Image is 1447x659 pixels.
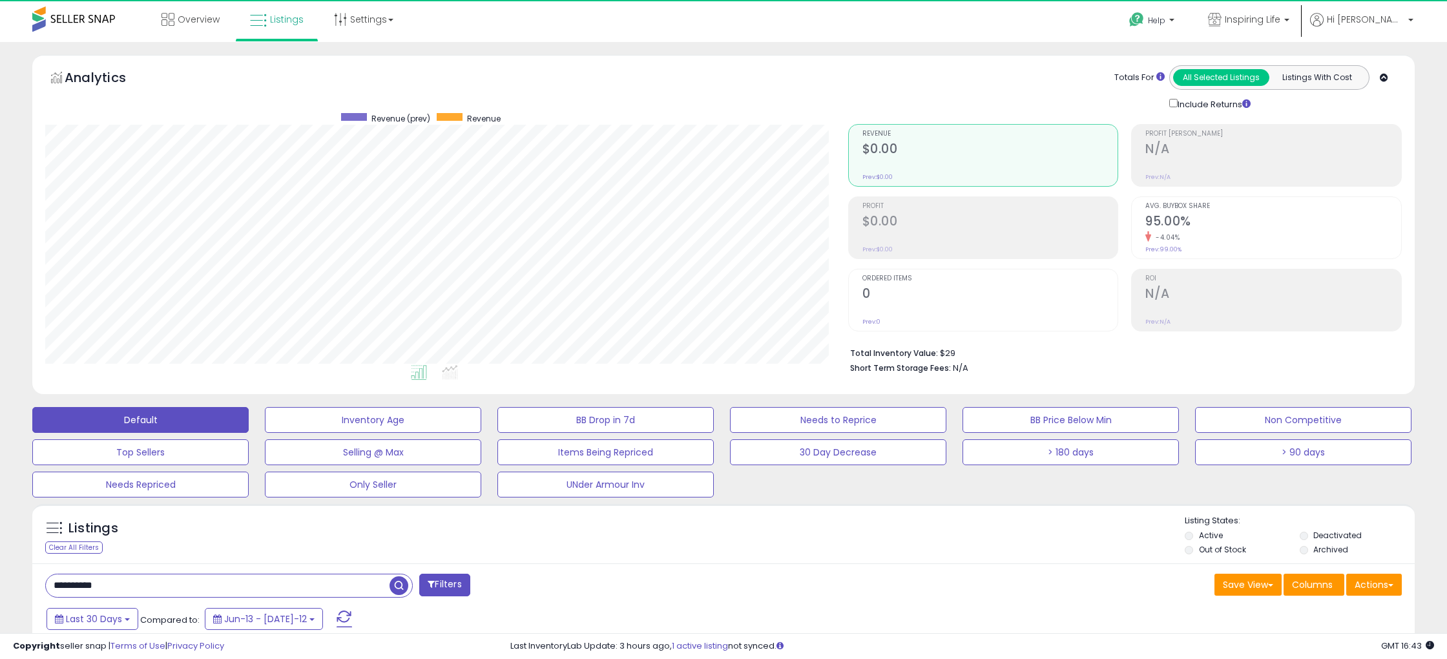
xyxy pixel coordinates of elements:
[963,439,1179,465] button: > 180 days
[862,286,1118,304] h2: 0
[419,574,470,596] button: Filters
[140,614,200,626] span: Compared to:
[862,203,1118,210] span: Profit
[1199,544,1246,555] label: Out of Stock
[13,640,60,652] strong: Copyright
[862,275,1118,282] span: Ordered Items
[730,439,946,465] button: 30 Day Decrease
[850,344,1393,360] li: $29
[1284,574,1344,596] button: Columns
[862,173,893,181] small: Prev: $0.00
[1195,407,1411,433] button: Non Competitive
[1151,233,1180,242] small: -4.04%
[1145,141,1401,159] h2: N/A
[1148,15,1165,26] span: Help
[467,113,501,124] span: Revenue
[1160,96,1266,111] div: Include Returns
[371,113,430,124] span: Revenue (prev)
[1185,515,1415,527] p: Listing States:
[1214,574,1282,596] button: Save View
[1346,574,1402,596] button: Actions
[1145,246,1182,253] small: Prev: 99.00%
[1145,173,1171,181] small: Prev: N/A
[1195,439,1411,465] button: > 90 days
[265,439,481,465] button: Selling @ Max
[32,439,249,465] button: Top Sellers
[1173,69,1269,86] button: All Selected Listings
[47,608,138,630] button: Last 30 Days
[1114,72,1165,84] div: Totals For
[850,348,938,359] b: Total Inventory Value:
[862,318,880,326] small: Prev: 0
[510,640,1434,653] div: Last InventoryLab Update: 3 hours ago, not synced.
[862,246,893,253] small: Prev: $0.00
[178,13,220,26] span: Overview
[1199,530,1223,541] label: Active
[1310,13,1413,42] a: Hi [PERSON_NAME]
[730,407,946,433] button: Needs to Reprice
[862,141,1118,159] h2: $0.00
[66,612,122,625] span: Last 30 Days
[1313,530,1362,541] label: Deactivated
[68,519,118,538] h5: Listings
[672,640,728,652] a: 1 active listing
[1119,2,1187,42] a: Help
[1145,286,1401,304] h2: N/A
[270,13,304,26] span: Listings
[65,68,151,90] h5: Analytics
[953,362,968,374] span: N/A
[963,407,1179,433] button: BB Price Below Min
[224,612,307,625] span: Jun-13 - [DATE]-12
[1313,544,1348,555] label: Archived
[850,362,951,373] b: Short Term Storage Fees:
[110,640,165,652] a: Terms of Use
[1381,640,1434,652] span: 2025-08-14 16:43 GMT
[497,439,714,465] button: Items Being Repriced
[13,640,224,653] div: seller snap | |
[265,407,481,433] button: Inventory Age
[497,407,714,433] button: BB Drop in 7d
[32,407,249,433] button: Default
[862,214,1118,231] h2: $0.00
[1129,12,1145,28] i: Get Help
[265,472,481,497] button: Only Seller
[1145,131,1401,138] span: Profit [PERSON_NAME]
[1292,578,1333,591] span: Columns
[1225,13,1280,26] span: Inspiring Life
[1145,214,1401,231] h2: 95.00%
[497,472,714,497] button: UNder Armour Inv
[32,472,249,497] button: Needs Repriced
[862,131,1118,138] span: Revenue
[1269,69,1365,86] button: Listings With Cost
[45,541,103,554] div: Clear All Filters
[1145,318,1171,326] small: Prev: N/A
[205,608,323,630] button: Jun-13 - [DATE]-12
[1145,203,1401,210] span: Avg. Buybox Share
[1145,275,1401,282] span: ROI
[1327,13,1404,26] span: Hi [PERSON_NAME]
[167,640,224,652] a: Privacy Policy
